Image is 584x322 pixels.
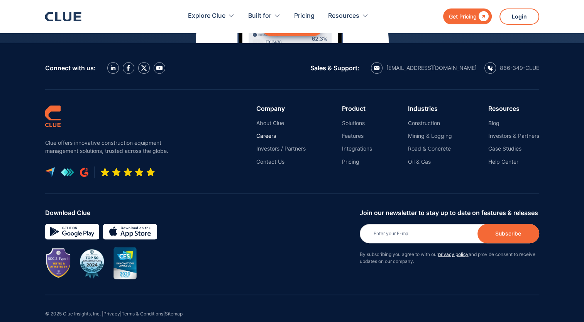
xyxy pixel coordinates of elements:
div: Explore Clue [188,4,235,28]
a: Pricing [294,4,315,28]
p: Clue offers innovative construction equipment management solutions, trusted across the globe. [45,139,173,155]
a: Case Studies [488,145,539,152]
img: Image showing SOC 2 TYPE II badge for CLUE [47,249,70,278]
form: Newsletter [360,209,539,273]
a: Blog [488,120,539,127]
p: By subscribing you agree to with our and provide consent to receive updates on our company. [360,251,539,265]
div: Industries [408,105,452,112]
div: Resources [328,4,359,28]
img: facebook icon [127,65,130,71]
a: Privacy [103,311,120,317]
img: calling icon [488,65,493,71]
a: Integrations [342,145,372,152]
div: Join our newsletter to stay up to date on features & releases [360,209,539,216]
a: Features [342,132,372,139]
div: Explore Clue [188,4,225,28]
img: LinkedIn icon [110,65,116,70]
a: calling icon866-349-CLUE [484,62,539,74]
div: Connect with us: [45,64,96,71]
div: Company [256,105,306,112]
a: privacy policy [438,251,469,257]
img: Five-star rating icon [100,168,155,177]
div: 866-349-CLUE [500,64,539,71]
img: download on the App store [103,224,157,239]
img: get app logo [61,168,74,176]
div: Built for [248,4,281,28]
a: Careers [256,132,306,139]
a: Sitemap [165,311,183,317]
a: Pricing [342,158,372,165]
a: About Clue [256,120,306,127]
div: [EMAIL_ADDRESS][DOMAIN_NAME] [386,64,477,71]
iframe: Chat Widget [445,214,584,322]
a: Investors & Partners [488,132,539,139]
div: Sales & Support: [310,64,359,71]
a: Mining & Logging [408,132,452,139]
div: Get Pricing [449,12,477,21]
a: Solutions [342,120,372,127]
a: Construction [408,120,452,127]
img: capterra logo icon [45,167,55,177]
img: CES innovation award 2020 image [113,247,137,279]
a: Road & Concrete [408,145,452,152]
div: Built for [248,4,271,28]
input: Enter your E-mail [360,224,539,243]
a: Investors / Partners [256,145,306,152]
img: clue logo simple [45,105,61,127]
img: email icon [374,66,380,70]
div:  [477,12,489,21]
img: YouTube Icon [156,66,163,70]
img: BuiltWorlds Top 50 Infrastructure 2024 award badge with [76,247,108,279]
a: Contact Us [256,158,306,165]
a: email icon[EMAIL_ADDRESS][DOMAIN_NAME] [371,62,477,74]
img: G2 review platform icon [80,168,88,177]
a: Help Center [488,158,539,165]
div: Resources [328,4,369,28]
a: Get Pricing [443,8,492,24]
div:  [264,20,278,33]
img: X icon twitter [141,65,147,71]
img: Google simple icon [45,224,99,239]
div: Resources [488,105,539,112]
a: Terms & Conditions [122,311,163,317]
a: Get a Demo [261,17,323,36]
a: Oil & Gas [408,158,452,165]
div: Product [342,105,372,112]
div: Download Clue [45,209,354,216]
a: Login [499,8,539,25]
